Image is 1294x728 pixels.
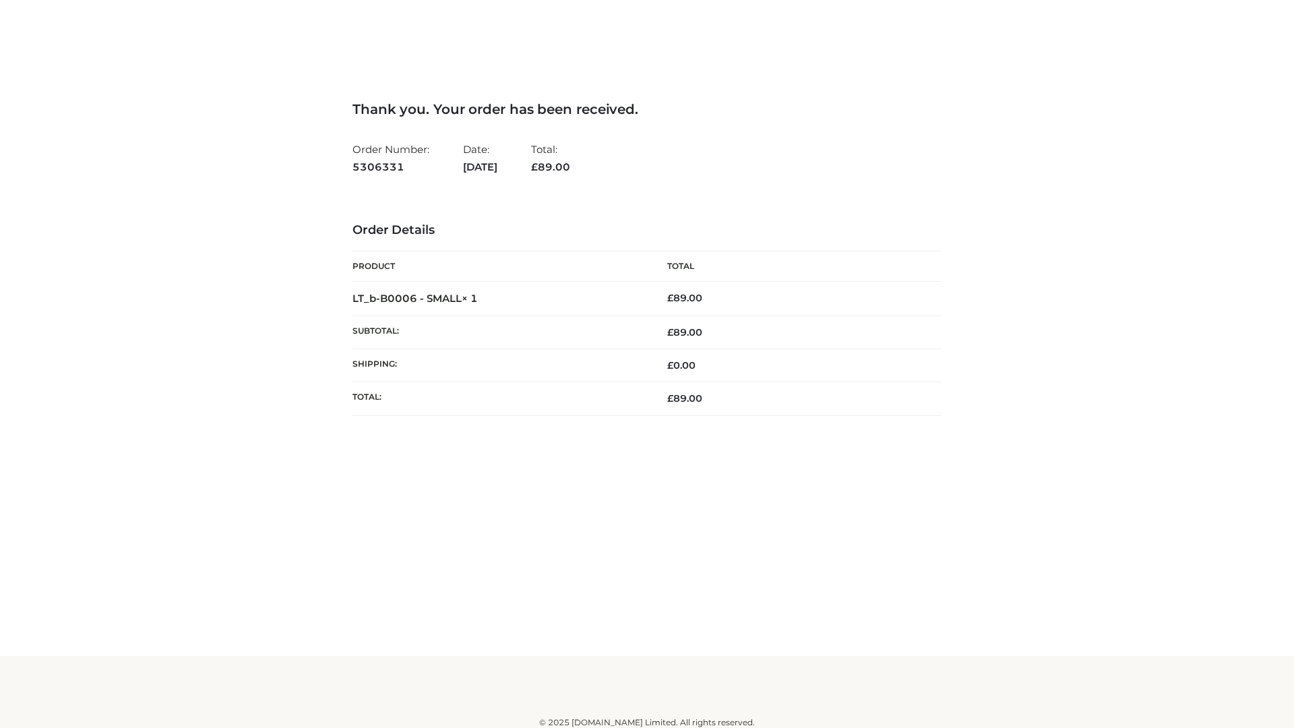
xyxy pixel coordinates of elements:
[463,138,497,179] li: Date:
[667,292,702,304] bdi: 89.00
[463,158,497,176] strong: [DATE]
[352,292,478,305] strong: LT_b-B0006 - SMALL
[352,251,647,282] th: Product
[667,392,673,404] span: £
[667,326,702,338] span: 89.00
[352,101,942,117] h3: Thank you. Your order has been received.
[462,292,478,305] strong: × 1
[531,160,538,173] span: £
[352,158,429,176] strong: 5306331
[352,382,647,415] th: Total:
[667,326,673,338] span: £
[352,223,942,238] h3: Order Details
[531,138,570,179] li: Total:
[531,160,570,173] span: 89.00
[352,315,647,348] th: Subtotal:
[667,392,702,404] span: 89.00
[352,138,429,179] li: Order Number:
[647,251,942,282] th: Total
[667,359,673,371] span: £
[667,292,673,304] span: £
[667,359,696,371] bdi: 0.00
[352,349,647,382] th: Shipping:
